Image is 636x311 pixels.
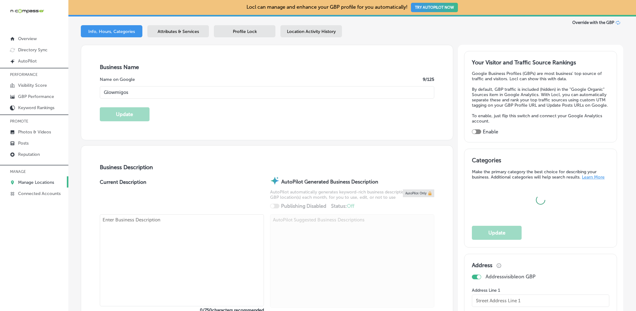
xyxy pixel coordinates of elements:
span: Location Activity History [287,29,336,34]
label: 9 /125 [423,77,434,82]
h3: Categories [472,157,609,166]
h3: Address [472,262,492,269]
label: Enable [483,129,498,135]
p: Make the primary category the best choice for describing your business. Additional categories wil... [472,169,609,180]
p: Visibility Score [18,83,47,88]
input: Enter Location Name [100,86,434,99]
p: Address visible on GBP [486,274,536,280]
p: Photos & Videos [18,129,51,135]
span: Profile Lock [233,29,257,34]
p: Manage Locations [18,180,54,185]
p: AutoPilot [18,58,37,64]
label: Address Line 1 [472,288,609,293]
button: TRY AUTOPILOT NOW [411,3,458,12]
p: Google Business Profiles (GBPs) are most business' top source of traffic and visitors. Locl can s... [472,71,609,81]
p: Posts [18,141,29,146]
span: Override with the GBP [572,20,614,25]
label: Name on Google [100,77,135,82]
p: By default, GBP traffic is included (hidden) in the "Google Organic" Sources item in Google Analy... [472,87,609,108]
span: Info, Hours, Categories [88,29,135,34]
p: To enable, just flip this switch and connect your Google Analytics account. [472,113,609,124]
a: Learn More [582,174,605,180]
h3: Business Name [100,64,434,71]
img: 660ab0bf-5cc7-4cb8-ba1c-48b5ae0f18e60NCTV_CLogo_TV_Black_-500x88.png [10,8,44,14]
p: Keyword Rankings [18,105,54,110]
p: GBP Performance [18,94,54,99]
button: Update [472,226,522,240]
p: Connected Accounts [18,191,61,196]
input: Street Address Line 1 [472,295,609,307]
p: Overview [18,36,37,41]
h3: Business Description [100,164,434,171]
p: Reputation [18,152,40,157]
label: Current Description [100,179,146,214]
h3: Your Visitor and Traffic Source Rankings [472,59,609,66]
strong: AutoPilot Generated Business Description [281,179,378,185]
span: Attributes & Services [158,29,199,34]
img: autopilot-icon [270,176,279,185]
button: Update [100,107,150,121]
p: Directory Sync [18,47,48,53]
